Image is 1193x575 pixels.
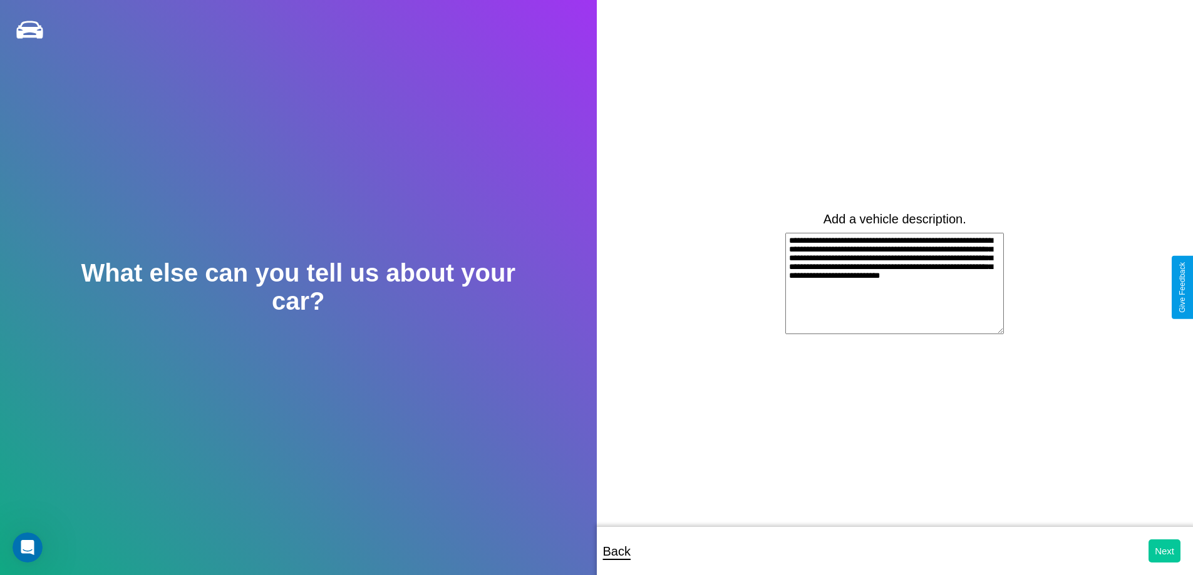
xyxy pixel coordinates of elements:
[1149,539,1180,562] button: Next
[13,532,43,562] iframe: Intercom live chat
[59,259,537,315] h2: What else can you tell us about your car?
[824,212,966,226] label: Add a vehicle description.
[1178,262,1187,313] div: Give Feedback
[603,540,631,562] p: Back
